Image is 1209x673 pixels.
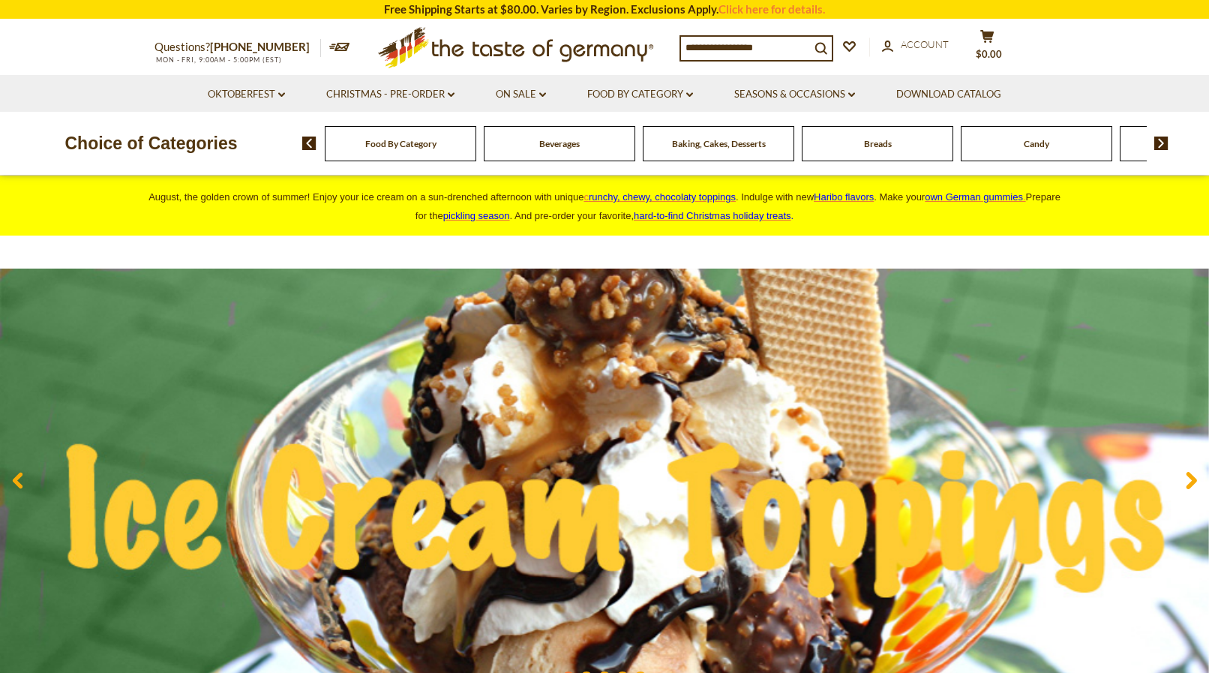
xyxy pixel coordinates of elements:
span: own German gummies [925,191,1023,203]
a: Seasons & Occasions [734,86,855,103]
button: $0.00 [964,29,1009,67]
img: next arrow [1154,137,1168,150]
a: Beverages [539,138,580,149]
a: Food By Category [365,138,436,149]
a: pickling season [443,210,510,221]
a: Click here for details. [718,2,825,16]
img: previous arrow [302,137,316,150]
p: Questions? [154,38,321,57]
span: $0.00 [976,48,1002,60]
a: Christmas - PRE-ORDER [326,86,454,103]
a: crunchy, chewy, chocolaty toppings [583,191,736,203]
a: On Sale [496,86,546,103]
span: August, the golden crown of summer! Enjoy your ice cream on a sun-drenched afternoon with unique ... [148,191,1060,221]
a: [PHONE_NUMBER] [210,40,310,53]
span: . [634,210,793,221]
a: Food By Category [587,86,693,103]
a: Baking, Cakes, Desserts [672,138,766,149]
a: Haribo flavors [814,191,874,203]
a: Breads [864,138,892,149]
span: Account [901,38,949,50]
span: MON - FRI, 9:00AM - 5:00PM (EST) [154,56,282,64]
a: Download Catalog [896,86,1001,103]
span: runchy, chewy, chocolaty toppings [589,191,736,203]
a: Account [882,37,949,53]
a: own German gummies. [925,191,1025,203]
a: hard-to-find Christmas holiday treats [634,210,791,221]
a: Oktoberfest [208,86,285,103]
a: Candy [1024,138,1049,149]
